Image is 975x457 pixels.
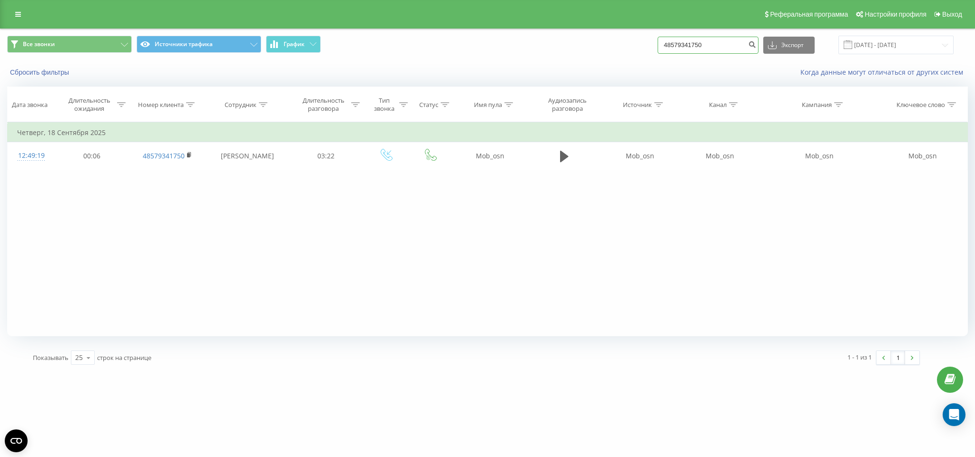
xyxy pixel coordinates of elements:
[5,429,28,452] button: Open CMP widget
[942,10,962,18] span: Выход
[474,101,502,109] div: Имя пула
[8,123,968,142] td: Четверг, 18 Сентября 2025
[658,37,758,54] input: Поиск по номеру
[802,101,832,109] div: Кампания
[600,142,680,170] td: Mob_osn
[97,353,151,362] span: строк на странице
[143,151,185,160] a: 48579341750
[12,101,48,109] div: Дата звонка
[298,97,349,113] div: Длительность разговора
[137,36,261,53] button: Источники трафика
[55,142,129,170] td: 00:06
[623,101,652,109] div: Источник
[7,68,74,77] button: Сбросить фильтры
[847,352,872,362] div: 1 - 1 из 1
[138,101,184,109] div: Номер клиента
[206,142,289,170] td: [PERSON_NAME]
[225,101,256,109] div: Сотрудник
[64,97,115,113] div: Длительность ожидания
[289,142,363,170] td: 03:22
[763,37,815,54] button: Экспорт
[537,97,597,113] div: Аудиозапись разговора
[452,142,529,170] td: Mob_osn
[760,142,878,170] td: Mob_osn
[33,353,69,362] span: Показывать
[284,41,305,48] span: График
[680,142,760,170] td: Mob_osn
[23,40,55,48] span: Все звонки
[943,403,965,426] div: Open Intercom Messenger
[266,36,321,53] button: График
[17,146,45,165] div: 12:49:19
[372,97,397,113] div: Тип звонка
[709,101,727,109] div: Канал
[891,351,905,364] a: 1
[75,353,83,362] div: 25
[878,142,967,170] td: Mob_osn
[896,101,945,109] div: Ключевое слово
[419,101,438,109] div: Статус
[800,68,968,77] a: Когда данные могут отличаться от других систем
[770,10,848,18] span: Реферальная программа
[865,10,926,18] span: Настройки профиля
[7,36,132,53] button: Все звонки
